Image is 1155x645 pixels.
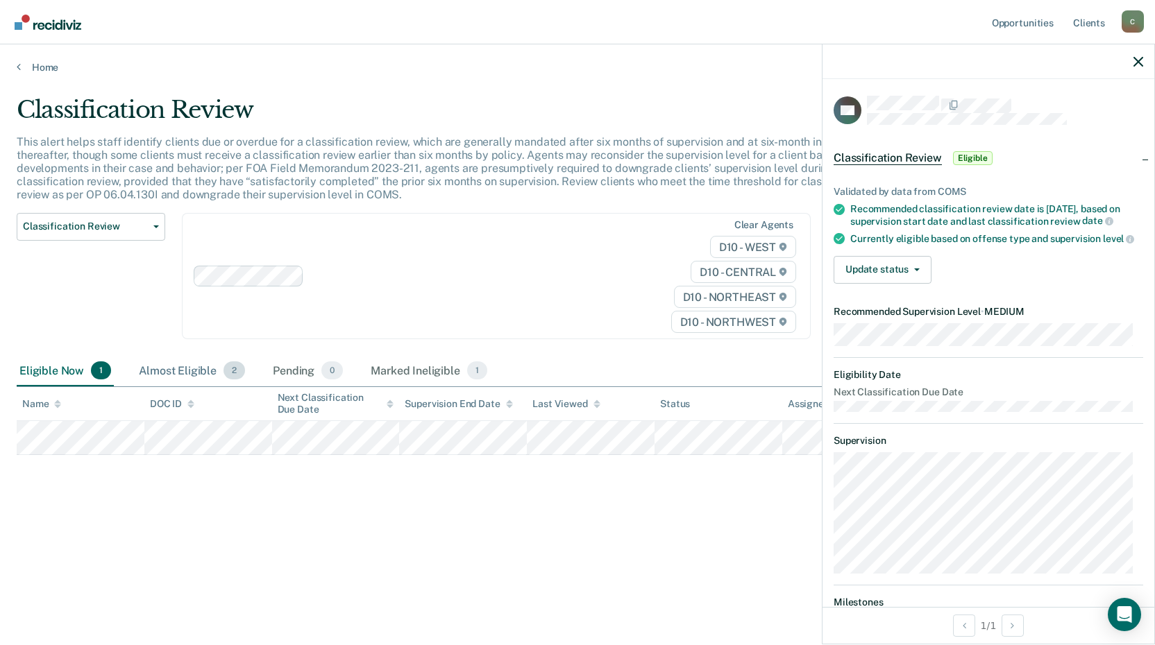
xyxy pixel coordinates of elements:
[823,607,1154,644] div: 1 / 1
[321,361,343,379] span: 0
[823,136,1154,180] div: Classification ReviewEligible
[834,256,931,284] button: Update status
[710,236,796,258] span: D10 - WEST
[17,61,1138,74] a: Home
[532,398,600,410] div: Last Viewed
[270,356,346,386] div: Pending
[15,15,81,30] img: Recidiviz
[1122,10,1144,33] div: C
[1002,614,1024,637] button: Next Opportunity
[1108,598,1141,631] div: Open Intercom Messenger
[834,369,1143,381] dt: Eligibility Date
[834,151,942,165] span: Classification Review
[850,203,1143,227] div: Recommended classification review date is [DATE], based on supervision start date and last classi...
[953,614,975,637] button: Previous Opportunity
[953,151,993,165] span: Eligible
[405,398,512,410] div: Supervision End Date
[467,361,487,379] span: 1
[150,398,194,410] div: DOC ID
[278,392,394,415] div: Next Classification Due Date
[136,356,248,386] div: Almost Eligible
[834,596,1143,608] dt: Milestones
[834,186,1143,198] div: Validated by data from COMS
[834,306,1143,318] dt: Recommended Supervision Level MEDIUM
[1082,215,1113,226] span: date
[788,398,853,410] div: Assigned to
[224,361,245,379] span: 2
[671,311,796,333] span: D10 - NORTHWEST
[691,261,796,283] span: D10 - CENTRAL
[17,135,868,202] p: This alert helps staff identify clients due or overdue for a classification review, which are gen...
[22,398,61,410] div: Name
[834,386,1143,398] dt: Next Classification Due Date
[1122,10,1144,33] button: Profile dropdown button
[834,435,1143,447] dt: Supervision
[368,356,490,386] div: Marked Ineligible
[660,398,690,410] div: Status
[23,221,148,232] span: Classification Review
[981,306,984,317] span: •
[17,356,114,386] div: Eligible Now
[1103,233,1134,244] span: level
[734,219,793,231] div: Clear agents
[674,286,796,308] span: D10 - NORTHEAST
[91,361,111,379] span: 1
[17,96,883,135] div: Classification Review
[850,232,1143,245] div: Currently eligible based on offense type and supervision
